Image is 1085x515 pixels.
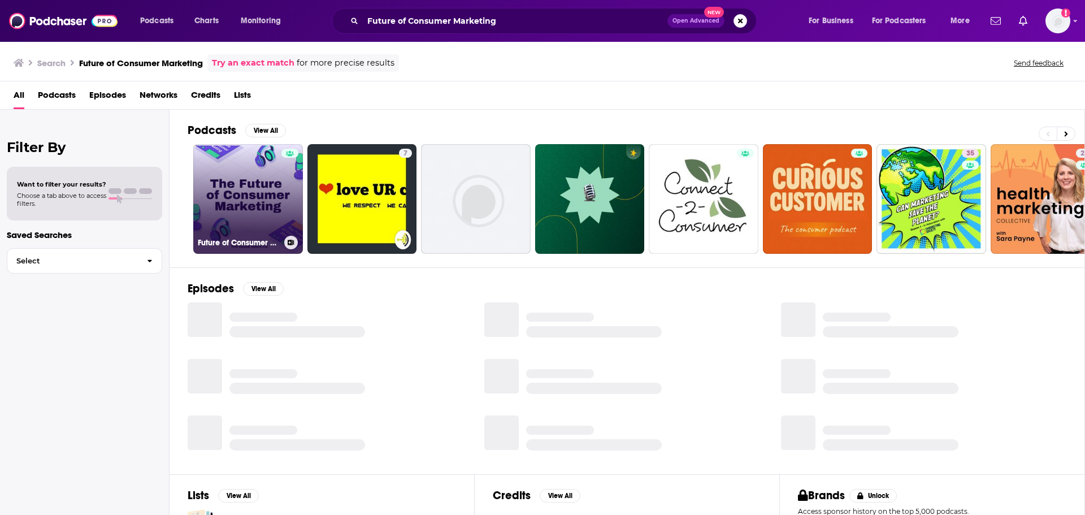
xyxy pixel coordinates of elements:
[198,238,280,248] h3: Future of Consumer Marketing
[872,13,926,29] span: For Podcasters
[9,10,118,32] img: Podchaser - Follow, Share and Rate Podcasts
[1061,8,1070,18] svg: Add a profile image
[951,13,970,29] span: More
[17,180,106,188] span: Want to filter your results?
[188,123,236,137] h2: Podcasts
[132,12,188,30] button: open menu
[876,144,986,254] a: 35
[191,86,220,109] a: Credits
[188,488,209,503] h2: Lists
[212,57,294,70] a: Try an exact match
[297,57,394,70] span: for more precise results
[218,489,259,503] button: View All
[17,192,106,207] span: Choose a tab above to access filters.
[704,7,724,18] span: New
[962,149,979,158] a: 35
[1045,8,1070,33] span: Logged in as Ashley_Beenen
[798,488,845,503] h2: Brands
[79,58,203,68] h3: Future of Consumer Marketing
[540,489,580,503] button: View All
[7,230,162,240] p: Saved Searches
[865,12,943,30] button: open menu
[140,86,177,109] a: Networks
[38,86,76,109] a: Podcasts
[342,8,767,34] div: Search podcasts, credits, & more...
[966,148,974,159] span: 35
[7,248,162,274] button: Select
[188,282,284,296] a: EpisodesView All
[801,12,867,30] button: open menu
[1014,11,1032,31] a: Show notifications dropdown
[37,58,66,68] h3: Search
[403,148,407,159] span: 7
[7,257,138,265] span: Select
[188,488,259,503] a: ListsView All
[672,18,719,24] span: Open Advanced
[399,149,412,158] a: 7
[307,144,417,254] a: 7
[188,123,286,137] a: PodcastsView All
[194,13,219,29] span: Charts
[234,86,251,109] a: Lists
[493,488,580,503] a: CreditsView All
[188,282,234,296] h2: Episodes
[245,124,286,137] button: View All
[363,12,667,30] input: Search podcasts, credits, & more...
[187,12,225,30] a: Charts
[14,86,24,109] a: All
[849,489,897,503] button: Unlock
[667,14,724,28] button: Open AdvancedNew
[986,11,1005,31] a: Show notifications dropdown
[241,13,281,29] span: Monitoring
[943,12,984,30] button: open menu
[233,12,296,30] button: open menu
[140,13,173,29] span: Podcasts
[89,86,126,109] a: Episodes
[493,488,531,503] h2: Credits
[1010,58,1067,68] button: Send feedback
[1045,8,1070,33] button: Show profile menu
[243,282,284,296] button: View All
[809,13,853,29] span: For Business
[7,139,162,155] h2: Filter By
[193,144,303,254] a: Future of Consumer Marketing
[1045,8,1070,33] img: User Profile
